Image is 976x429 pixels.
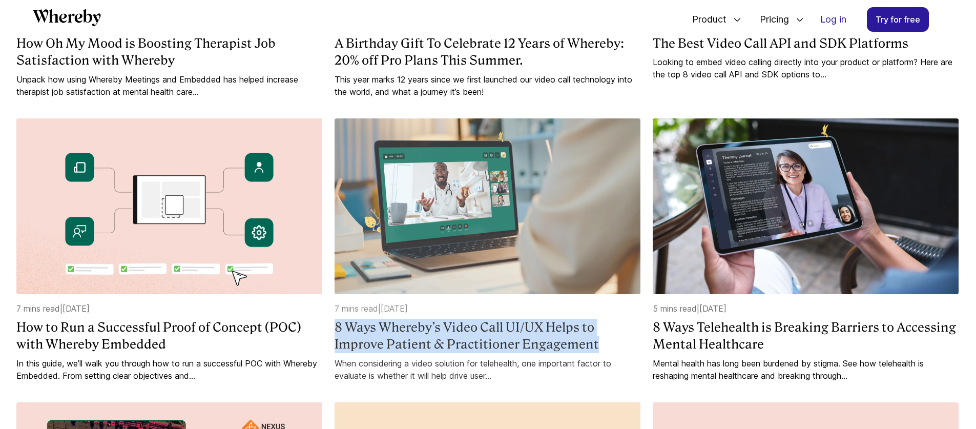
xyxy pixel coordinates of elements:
[682,3,729,36] span: Product
[16,35,322,69] a: How Oh My Mood is Boosting Therapist Job Satisfaction with Whereby
[750,3,792,36] span: Pricing
[16,302,322,315] p: 7 mins read | [DATE]
[812,8,855,31] a: Log in
[653,302,959,315] p: 5 mins read | [DATE]
[16,319,322,353] a: How to Run a Successful Proof of Concept (POC) with Whereby Embedded
[867,7,929,32] a: Try for free
[33,9,101,30] a: Whereby
[33,9,101,26] svg: Whereby
[16,357,322,382] a: In this guide, we’ll walk you through how to run a successful POC with Whereby Embedded. From set...
[653,319,959,353] a: 8 Ways Telehealth is Breaking Barriers to Accessing Mental Healthcare
[335,302,640,315] p: 7 mins read | [DATE]
[653,357,959,382] a: Mental health has long been burdened by stigma. See how telehealth is reshaping mental healthcare...
[335,35,640,69] a: A Birthday Gift To Celebrate 12 Years of Whereby: 20% off Pro Plans This Summer.
[16,73,322,98] a: Unpack how using Whereby Meetings and Embedded has helped increase therapist job satisfaction at ...
[335,73,640,98] a: This year marks 12 years since we first launched our video call technology into the world, and wh...
[653,35,959,52] a: The Best Video Call API and SDK Platforms
[335,319,640,353] a: 8 Ways Whereby’s Video Call UI/UX Helps to Improve Patient & Practitioner Engagement
[335,357,640,382] a: When considering a video solution for telehealth, one important factor to evaluate is whether it ...
[653,56,959,80] a: Looking to embed video calling directly into your product or platform? Here are the top 8 video c...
